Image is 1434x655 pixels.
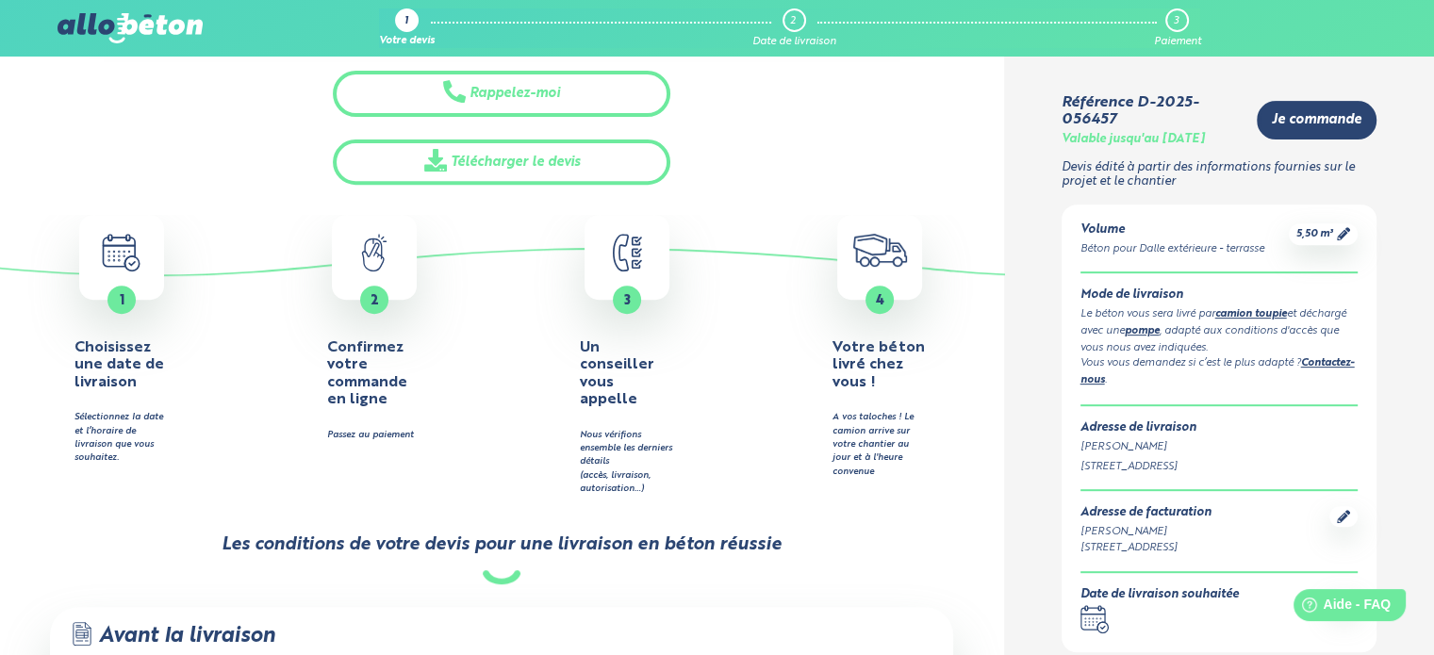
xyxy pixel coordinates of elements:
iframe: Help widget launcher [1266,581,1413,634]
a: 2 Date de livraison [752,8,836,48]
h4: Votre béton livré chez vous ! [832,339,927,391]
div: Adresse de livraison [1080,421,1359,435]
a: camion toupie [1215,309,1287,319]
div: [PERSON_NAME] [1080,439,1359,455]
div: Paiement [1153,36,1200,48]
a: Je commande [1257,101,1376,139]
div: Passez au paiement [327,429,421,442]
h4: Confirmez votre commande en ligne [327,339,421,409]
div: A vos taloches ! Le camion arrive sur votre chantier au jour et à l'heure convenue [832,411,927,479]
span: 1 [120,294,124,307]
span: Je commande [1272,112,1361,128]
div: Le béton vous sera livré par et déchargé avec une , adapté aux conditions d'accès que vous nous a... [1080,306,1359,355]
div: 2 [790,15,796,27]
div: [STREET_ADDRESS] [1080,540,1211,556]
div: Votre devis [379,36,435,48]
div: 3 [1174,15,1179,27]
div: Béton pour Dalle extérieure - terrasse [1080,241,1264,257]
img: truck.c7a9816ed8b9b1312949.png [853,234,907,267]
div: Mode de livraison [1080,288,1359,303]
span: 4 [876,294,884,307]
div: Valable jusqu'au [DATE] [1062,133,1205,147]
div: [PERSON_NAME] [1080,524,1211,540]
div: Vous vous demandez si c’est le plus adapté ? . [1080,355,1359,389]
div: Date de livraison souhaitée [1080,588,1239,602]
div: Date de livraison [752,36,836,48]
h4: Choisissez une date de livraison [74,339,169,391]
h4: Un conseiller vous appelle [580,339,674,409]
img: allobéton [58,13,203,43]
div: Nous vérifions ensemble les derniers détails (accès, livraison, autorisation…) [580,429,674,497]
a: 3 Paiement [1153,8,1200,48]
button: Rappelez-moi [333,71,670,117]
span: 2 [371,294,379,307]
div: 1 [404,16,408,28]
span: 3 [624,294,631,307]
button: 3 Un conseiller vous appelle Nous vérifions ensemble les derniers détails(accès, livraison, autor... [505,215,749,496]
div: Référence D-2025-056457 [1062,94,1243,129]
div: Les conditions de votre devis pour une livraison en béton réussie [222,534,782,555]
a: Télécharger le devis [333,139,670,186]
a: 2 Confirmez votre commande en ligne Passez au paiement [253,215,496,442]
div: [STREET_ADDRESS] [1080,459,1359,475]
p: Devis édité à partir des informations fournies sur le projet et le chantier [1062,161,1377,188]
div: Volume [1080,223,1264,237]
div: Adresse de facturation [1080,506,1211,520]
div: Sélectionnez la date et l’horaire de livraison que vous souhaitez. [74,411,169,466]
a: 1 Votre devis [379,8,435,48]
a: pompe [1125,326,1160,336]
